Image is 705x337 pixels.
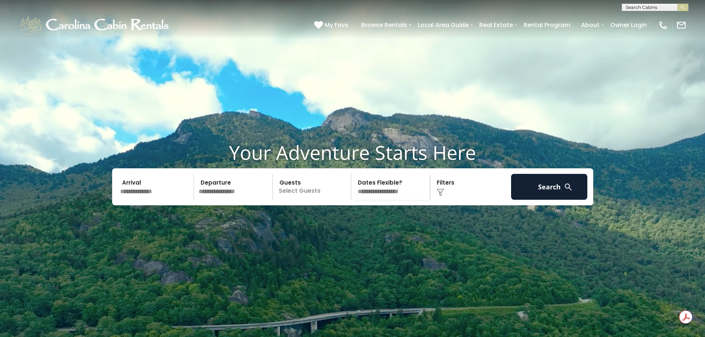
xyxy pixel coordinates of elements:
a: Local Area Guide [414,18,472,31]
button: Search [511,174,588,200]
a: Browse Rentals [357,18,411,31]
span: My Favs [325,20,348,30]
a: Rental Program [520,18,574,31]
img: phone-regular-white.png [658,20,668,30]
p: Select Guests [275,174,351,200]
a: My Favs [314,20,350,30]
a: Real Estate [476,18,517,31]
img: mail-regular-white.png [676,20,686,30]
img: search-regular-white.png [564,182,573,192]
a: About [577,18,603,31]
h1: Your Adventure Starts Here [6,141,699,164]
a: Owner Login [607,18,651,31]
img: filter--v1.png [437,189,444,196]
img: White-1-1-2.png [19,14,172,36]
